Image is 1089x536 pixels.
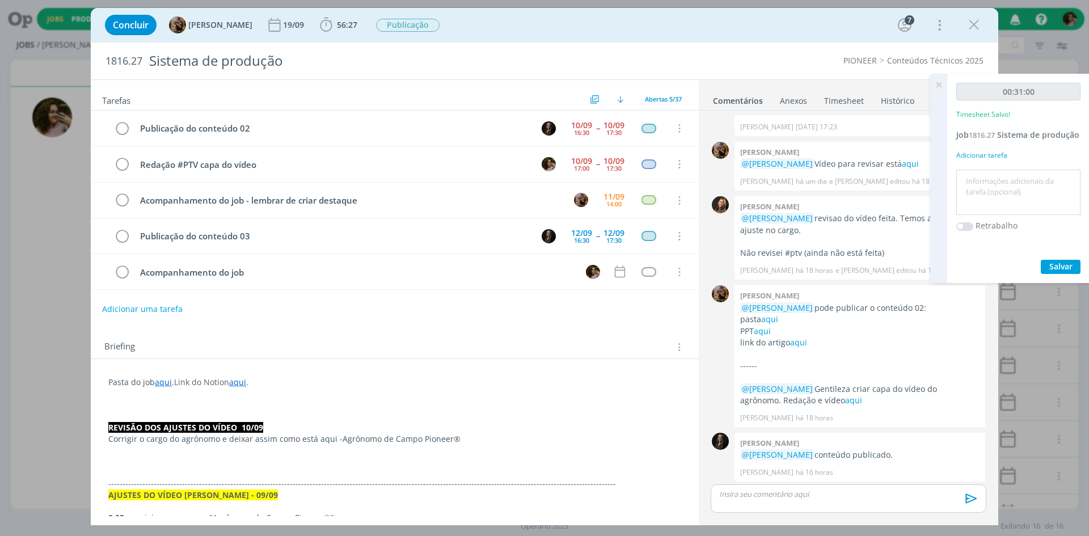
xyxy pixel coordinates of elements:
[740,122,793,132] p: [PERSON_NAME]
[796,122,837,132] span: [DATE] 17:23
[740,314,980,325] p: pasta
[918,265,956,276] span: há 18 horas
[969,130,995,140] span: 1816.27
[105,55,142,67] span: 1816.27
[135,121,531,136] div: Publicação do conteúdo 02
[102,299,183,319] button: Adicionar uma tarefa
[956,109,1010,120] p: Timesheet Salvo!
[169,16,252,33] button: A[PERSON_NAME]
[742,158,813,169] span: @[PERSON_NAME]
[740,326,980,337] p: PPT
[91,8,998,525] div: dialog
[956,150,1080,161] div: Adicionar tarefa
[246,377,248,387] span: .
[169,16,186,33] img: A
[596,160,600,168] span: --
[956,129,1079,140] a: Job1816.27Sistema de produção
[574,193,588,207] img: A
[645,95,682,103] span: Abertas 5/37
[337,19,357,30] span: 56:27
[317,16,360,34] button: 56:27
[790,337,807,348] a: aqui
[108,512,681,524] p: - corrigir o cargo para "Agrônomo de Campo Pioneer®"
[740,383,980,407] p: Gentileza criar capa do vídeo do agrônomo. Redação e vídeo
[174,377,229,387] span: Link do Notion
[796,413,833,423] span: há 18 horas
[105,15,157,35] button: Concluir
[229,377,246,387] a: aqui
[540,155,557,172] button: N
[712,142,729,159] img: A
[902,158,919,169] a: aqui
[571,121,592,129] div: 10/09
[740,147,799,157] b: [PERSON_NAME]
[740,247,980,259] p: Não revisei #ptv (ainda não está feita)
[603,229,624,237] div: 12/09
[108,422,263,433] strong: REVISÃO DOS AJUSTES DO VÍDEO 10/09
[135,229,531,243] div: Publicação do conteúdo 03
[574,129,589,136] div: 16:30
[596,124,600,132] span: --
[145,47,613,75] div: Sistema de produção
[375,18,440,32] button: Publicação
[571,157,592,165] div: 10/09
[540,120,557,137] button: N
[606,201,622,207] div: 14:00
[108,478,681,489] p: -------------------------------------------------------------------------------------------------...
[997,129,1079,140] span: Sistema de produção
[572,192,589,209] button: A
[376,19,440,32] span: Publicação
[540,227,557,244] button: N
[617,96,624,103] img: arrow-down.svg
[742,302,813,313] span: @[PERSON_NAME]
[596,232,600,240] span: --
[905,15,914,25] div: 7
[586,265,600,279] img: N
[113,20,149,29] span: Concluir
[108,512,124,523] strong: 0:03
[712,433,729,450] img: N
[712,285,729,302] img: A
[796,265,833,276] span: há 18 horas
[740,201,799,212] b: [PERSON_NAME]
[742,449,813,460] span: @[PERSON_NAME]
[887,55,984,66] a: Conteúdos Técnicos 2025
[780,95,807,107] div: Anexos
[584,263,601,280] button: N
[740,467,793,478] p: [PERSON_NAME]
[740,290,799,301] b: [PERSON_NAME]
[135,193,563,208] div: Acompanhamento do job - lembrar de criar destaque
[574,237,589,243] div: 16:30
[740,176,793,187] p: [PERSON_NAME]
[104,340,135,354] span: Briefing
[740,438,799,448] b: [PERSON_NAME]
[1041,260,1080,274] button: Salvar
[843,55,877,66] a: PIONEER
[135,265,575,280] div: Acompanhamento do job
[761,314,778,324] a: aqui
[740,449,980,461] p: conteúdo publicado.
[606,237,622,243] div: 17:30
[343,433,461,444] span: Agrônomo de Campo Pioneer®
[845,395,862,406] a: aqui
[835,265,916,276] span: e [PERSON_NAME] editou
[108,433,681,445] p: Corrigir o cargo do agrônomo e deixar assim como está aqui -
[740,213,980,236] p: revisao do vídeo feita. Temos apenas o ajuste no cargo.
[135,158,531,172] div: Redação #PTV capa do vídeo
[108,489,278,500] strong: AJUSTES DO VÍDEO [PERSON_NAME] - 09/09
[542,229,556,243] img: N
[976,220,1018,231] label: Retrabalho
[188,21,252,29] span: [PERSON_NAME]
[824,90,864,107] a: Timesheet
[603,121,624,129] div: 10/09
[1049,261,1073,272] span: Salvar
[740,158,980,170] p: Vídeo para revisar está
[574,165,589,171] div: 17:00
[740,413,793,423] p: [PERSON_NAME]
[712,90,763,107] a: Comentários
[896,16,914,34] button: 7
[796,176,827,187] span: há um dia
[880,90,915,107] a: Histórico
[283,21,306,29] div: 19/09
[155,377,172,387] a: aqui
